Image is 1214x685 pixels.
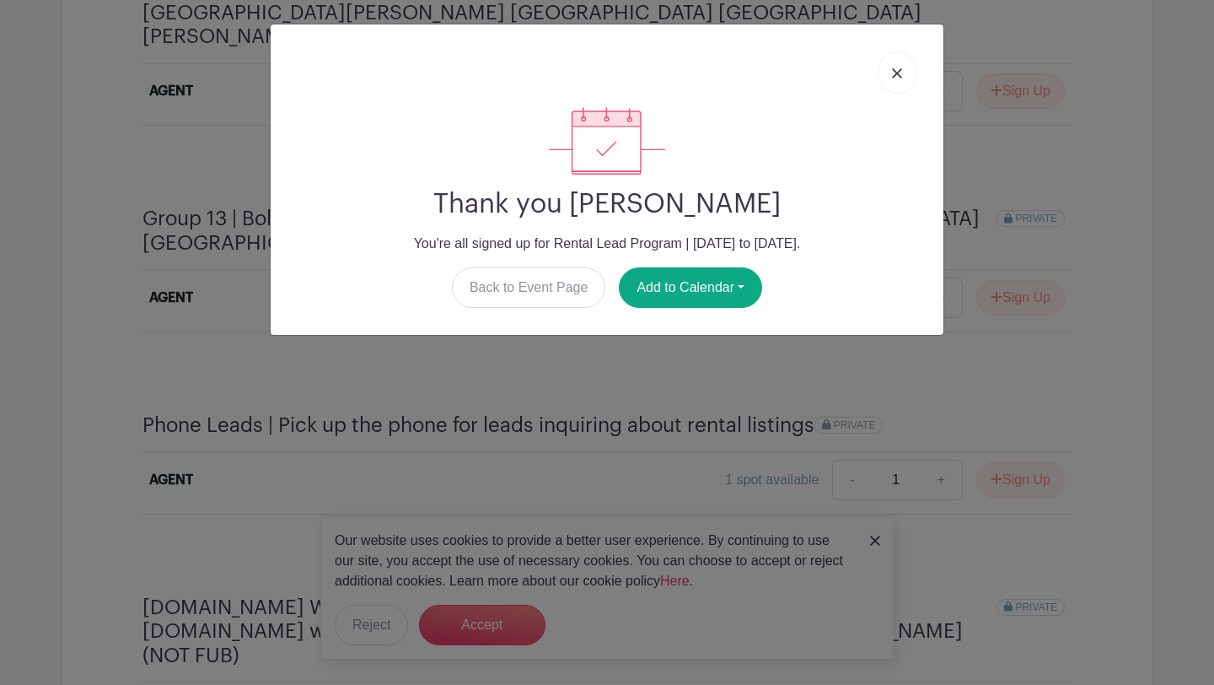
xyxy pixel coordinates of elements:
img: close_button-5f87c8562297e5c2d7936805f587ecaba9071eb48480494691a3f1689db116b3.svg [892,68,902,78]
button: Add to Calendar [619,267,762,308]
h2: Thank you [PERSON_NAME] [284,188,930,220]
a: Back to Event Page [452,267,606,308]
img: signup_complete-c468d5dda3e2740ee63a24cb0ba0d3ce5d8a4ecd24259e683200fb1569d990c8.svg [549,107,665,175]
p: You're all signed up for Rental Lead Program | [DATE] to [DATE]. [284,234,930,254]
